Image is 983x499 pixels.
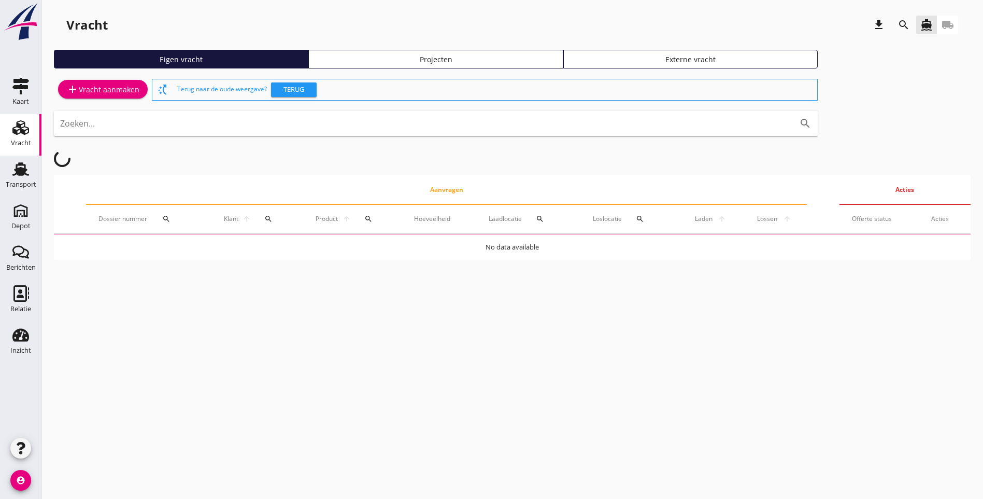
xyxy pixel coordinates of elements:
div: Vracht aanmaken [66,83,139,95]
div: Eigen vracht [59,54,304,65]
i: account_circle [10,470,31,491]
img: logo-small.a267ee39.svg [2,3,39,41]
td: No data available [54,235,971,260]
div: Projecten [313,54,558,65]
i: search [264,215,273,223]
div: Vracht [11,140,31,146]
div: Kaart [12,98,29,105]
button: Terug [271,82,317,97]
div: Terug [275,85,312,95]
div: Loslocatie [593,206,667,231]
a: Projecten [308,50,563,68]
i: search [536,215,544,223]
i: search [799,117,811,130]
i: local_shipping [942,19,954,31]
i: download [873,19,885,31]
th: Acties [839,175,971,204]
i: arrow_upward [715,215,729,223]
i: search [636,215,644,223]
div: Transport [6,181,36,188]
div: Laadlocatie [489,206,568,231]
div: Vracht [66,17,108,33]
i: arrow_upward [240,215,253,223]
span: Product [313,214,340,224]
div: Externe vracht [568,54,813,65]
div: Acties [931,214,958,224]
i: switch_access_shortcut [156,84,169,96]
div: Relatie [10,306,31,312]
div: Offerte status [852,214,906,224]
th: Aanvragen [86,175,807,204]
div: Dossier nummer [98,206,196,231]
i: directions_boat [920,19,933,31]
i: search [897,19,910,31]
a: Vracht aanmaken [58,80,148,99]
input: Zoeken... [60,115,782,132]
span: Laden [692,214,715,224]
div: Berichten [6,264,36,271]
div: Hoeveelheid [414,214,464,224]
div: Depot [11,223,31,229]
i: add [66,83,79,95]
a: Eigen vracht [54,50,308,68]
span: Klant [222,214,240,224]
i: arrow_upward [340,215,353,223]
a: Externe vracht [563,50,818,68]
i: search [364,215,373,223]
i: search [162,215,170,223]
i: arrow_upward [780,215,795,223]
div: Terug naar de oude weergave? [177,79,813,100]
div: Inzicht [10,347,31,354]
span: Lossen [754,214,780,224]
